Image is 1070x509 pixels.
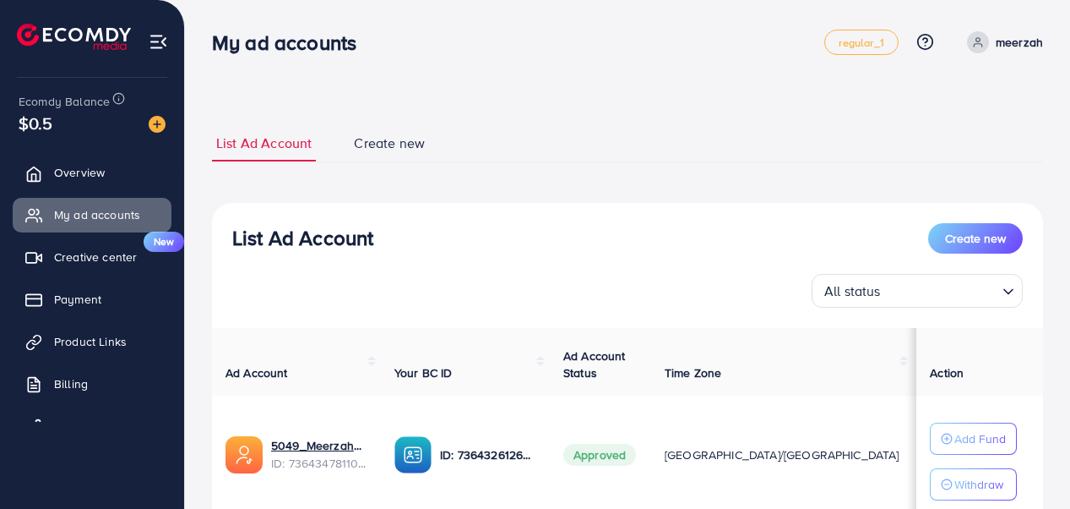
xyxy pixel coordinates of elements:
[225,364,288,381] span: Ad Account
[394,436,432,473] img: ic-ba-acc.ded83a64.svg
[945,230,1006,247] span: Create new
[394,364,453,381] span: Your BC ID
[665,446,899,463] span: [GEOGRAPHIC_DATA]/[GEOGRAPHIC_DATA]
[13,198,171,232] a: My ad accounts
[821,279,884,304] span: All status
[960,31,1043,53] a: meerzah
[225,436,263,473] img: ic-ads-acc.e4c84228.svg
[232,226,373,250] h3: List Ad Account
[54,375,88,392] span: Billing
[440,445,536,465] p: ID: 7364326126497431569
[54,291,101,308] span: Payment
[354,134,425,153] span: Create new
[144,232,184,252] span: New
[54,164,105,181] span: Overview
[812,274,1023,308] div: Search for option
[13,240,171,274] a: Creative centerNew
[216,134,312,153] span: List Ad Account
[954,429,1006,449] p: Add Fund
[271,437,367,472] div: <span class='underline'>5049_Meerzah_1714645851425</span></br>7364347811019735056
[54,206,140,223] span: My ad accounts
[54,418,144,435] span: Affiliate Program
[13,409,171,443] a: Affiliate Program
[149,116,166,133] img: image
[212,30,370,55] h3: My ad accounts
[271,455,367,472] span: ID: 7364347811019735056
[886,276,996,304] input: Search for option
[19,111,53,135] span: $0.5
[665,364,721,381] span: Time Zone
[13,282,171,316] a: Payment
[930,364,964,381] span: Action
[954,474,1003,495] p: Withdraw
[930,423,1017,455] button: Add Fund
[271,437,367,454] a: 5049_Meerzah_1714645851425
[563,348,626,381] span: Ad Account Status
[996,32,1043,52] p: meerzah
[930,468,1017,501] button: Withdraw
[563,444,636,466] span: Approved
[13,156,171,189] a: Overview
[149,32,168,52] img: menu
[17,24,131,50] img: logo
[928,223,1023,254] button: Create new
[839,37,883,48] span: regular_1
[13,325,171,358] a: Product Links
[54,249,137,265] span: Creative center
[13,367,171,401] a: Billing
[824,30,898,55] a: regular_1
[19,93,110,110] span: Ecomdy Balance
[998,433,1057,496] iframe: Chat
[54,333,127,350] span: Product Links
